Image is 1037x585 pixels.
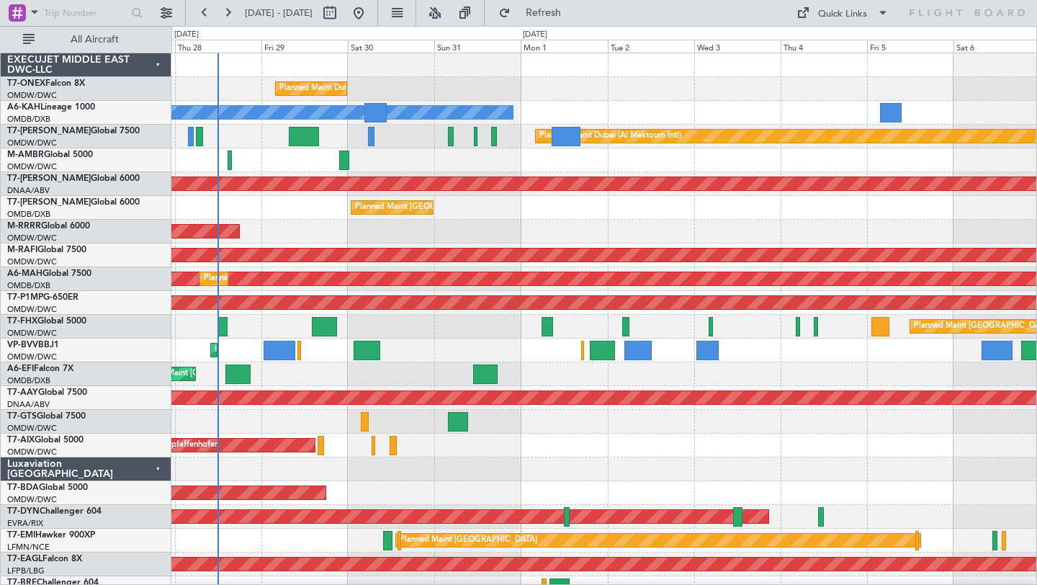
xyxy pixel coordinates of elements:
[7,494,57,505] a: OMDW/DWC
[7,269,91,278] a: A6-MAHGlobal 7500
[7,365,34,373] span: A6-EFI
[7,127,140,135] a: T7-[PERSON_NAME]Global 7500
[7,399,50,410] a: DNAA/ABV
[608,40,694,53] div: Tue 2
[7,531,95,540] a: T7-EMIHawker 900XP
[7,304,57,315] a: OMDW/DWC
[7,341,59,349] a: VP-BVVBBJ1
[539,125,681,147] div: Planned Maint Dubai (Al Maktoum Intl)
[818,7,867,22] div: Quick Links
[7,555,82,563] a: T7-EAGLFalcon 8X
[174,29,199,41] div: [DATE]
[16,28,156,51] button: All Aircraft
[7,317,86,326] a: T7-FHXGlobal 5000
[434,40,521,53] div: Sun 31
[7,103,40,112] span: A6-KAH
[7,79,45,88] span: T7-ONEX
[492,1,578,24] button: Refresh
[7,518,43,529] a: EVRA/RIX
[7,151,44,159] span: M-AMBR
[7,483,39,492] span: T7-BDA
[7,555,42,563] span: T7-EAGL
[7,246,86,254] a: M-RAFIGlobal 7500
[7,365,73,373] a: A6-EFIFalcon 7X
[7,79,85,88] a: T7-ONEXFalcon 8X
[7,90,57,101] a: OMDW/DWC
[7,483,88,492] a: T7-BDAGlobal 5000
[348,40,434,53] div: Sat 30
[867,40,953,53] div: Fri 5
[7,388,87,397] a: T7-AAYGlobal 7500
[7,531,35,540] span: T7-EMI
[7,222,90,231] a: M-RRRRGlobal 6000
[7,174,91,183] span: T7-[PERSON_NAME]
[7,436,84,445] a: T7-AIXGlobal 5000
[7,233,57,244] a: OMDW/DWC
[175,40,261,53] div: Thu 28
[7,542,50,553] a: LFMN/NCE
[7,412,37,421] span: T7-GTS
[7,246,37,254] span: M-RAFI
[44,2,127,24] input: Trip Number
[7,198,140,207] a: T7-[PERSON_NAME]Global 6000
[7,341,38,349] span: VP-BVV
[261,40,348,53] div: Fri 29
[7,256,57,267] a: OMDW/DWC
[215,339,356,361] div: Planned Maint Dubai (Al Maktoum Intl)
[7,352,57,362] a: OMDW/DWC
[789,1,896,24] button: Quick Links
[245,6,313,19] span: [DATE] - [DATE]
[355,197,596,218] div: Planned Maint [GEOGRAPHIC_DATA] ([GEOGRAPHIC_DATA] Intl)
[523,29,547,41] div: [DATE]
[7,209,50,220] a: OMDB/DXB
[7,198,91,207] span: T7-[PERSON_NAME]
[7,412,86,421] a: T7-GTSGlobal 7500
[694,40,781,53] div: Wed 3
[7,317,37,326] span: T7-FHX
[781,40,867,53] div: Thu 4
[7,566,45,576] a: LFPB/LBG
[7,185,50,196] a: DNAA/ABV
[37,35,152,45] span: All Aircraft
[7,161,57,172] a: OMDW/DWC
[7,447,57,457] a: OMDW/DWC
[7,174,140,183] a: T7-[PERSON_NAME]Global 6000
[7,436,35,445] span: T7-AIX
[7,151,93,159] a: M-AMBRGlobal 5000
[7,293,78,302] a: T7-P1MPG-650ER
[7,269,42,278] span: A6-MAH
[7,114,50,125] a: OMDB/DXB
[7,328,57,339] a: OMDW/DWC
[513,8,574,18] span: Refresh
[7,138,57,148] a: OMDW/DWC
[7,388,38,397] span: T7-AAY
[521,40,607,53] div: Mon 1
[204,268,444,290] div: Planned Maint [GEOGRAPHIC_DATA] ([GEOGRAPHIC_DATA] Intl)
[7,127,91,135] span: T7-[PERSON_NAME]
[7,375,50,386] a: OMDB/DXB
[7,293,43,302] span: T7-P1MP
[7,507,102,516] a: T7-DYNChallenger 604
[400,530,537,551] div: Planned Maint [GEOGRAPHIC_DATA]
[7,507,40,516] span: T7-DYN
[7,103,95,112] a: A6-KAHLineage 1000
[279,78,421,99] div: Planned Maint Dubai (Al Maktoum Intl)
[7,280,50,291] a: OMDB/DXB
[7,222,41,231] span: M-RRRR
[7,423,57,434] a: OMDW/DWC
